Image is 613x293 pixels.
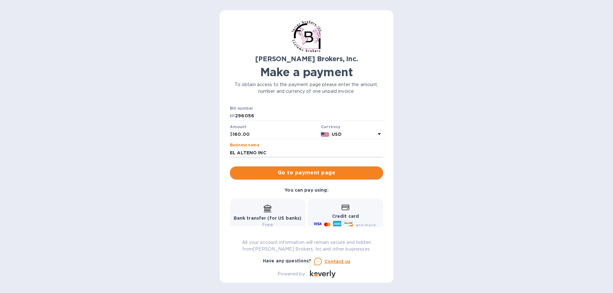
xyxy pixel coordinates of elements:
[234,222,302,228] p: Free
[230,81,383,95] p: To obtain access to the payment page please enter the amount, number and currency of one unpaid i...
[230,239,383,253] p: All your account information will remain secure and hidden from [PERSON_NAME] Brokers, Inc. and o...
[230,166,383,179] button: Go to payment page
[277,271,305,277] p: Powered by
[332,214,359,219] b: Credit card
[263,258,312,263] b: Have any questions?
[230,143,259,147] label: Business name
[230,148,383,157] input: Enter business name
[234,216,302,221] b: Bank transfer (for US banks)
[284,187,328,193] b: You can pay using:
[233,130,318,139] input: 0.00
[230,125,246,129] label: Amount
[324,259,351,264] u: Contact us
[321,132,329,137] img: USD
[332,132,341,137] b: USD
[230,113,235,119] p: №
[235,111,383,121] input: Enter bill number
[230,107,253,111] label: Bill number
[255,55,358,63] b: [PERSON_NAME] Brokers, Inc.
[321,124,341,129] b: Currency
[230,131,233,138] p: $
[235,169,378,177] span: Go to payment page
[230,65,383,79] h1: Make a payment
[356,223,379,227] span: and more...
